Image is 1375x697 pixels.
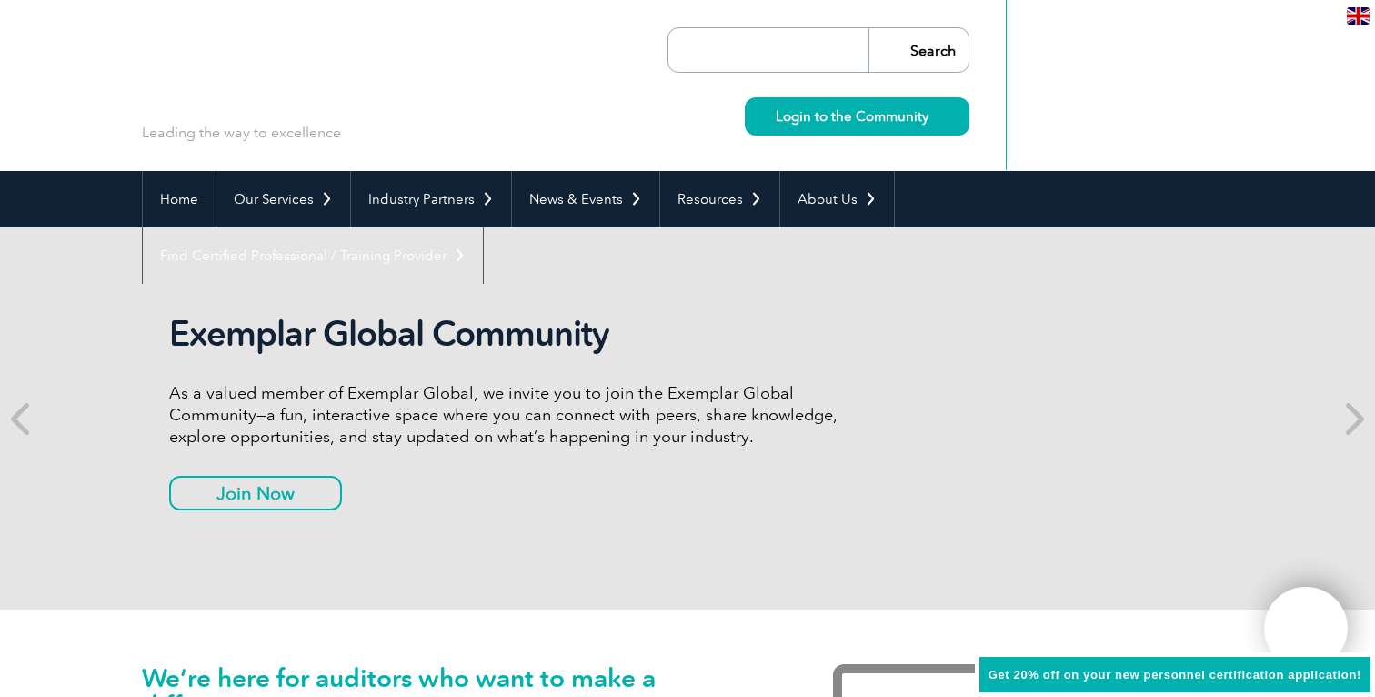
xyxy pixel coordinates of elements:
a: Join Now [169,476,342,510]
input: Search [868,28,969,72]
p: Leading the way to excellence [142,123,341,143]
a: Industry Partners [351,171,511,227]
a: Resources [660,171,779,227]
a: Our Services [216,171,350,227]
span: Get 20% off on your new personnel certification application! [989,668,1361,682]
img: en [1347,7,1370,25]
img: svg+xml;nitro-empty-id=MzcwOjIyMw==-1;base64,PHN2ZyB2aWV3Qm94PSIwIDAgMTEgMTEiIHdpZHRoPSIxMSIgaGVp... [928,111,938,121]
a: Login to the Community [745,97,969,136]
p: As a valued member of Exemplar Global, we invite you to join the Exemplar Global Community—a fun,... [169,382,851,448]
img: svg+xml;nitro-empty-id=MTgxNToxMTY=-1;base64,PHN2ZyB2aWV3Qm94PSIwIDAgNDAwIDQwMCIgd2lkdGg9IjQwMCIg... [1283,606,1329,652]
a: Home [143,171,216,227]
h2: Exemplar Global Community [169,313,851,355]
a: Find Certified Professional / Training Provider [143,227,483,284]
a: News & Events [512,171,659,227]
a: About Us [780,171,894,227]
